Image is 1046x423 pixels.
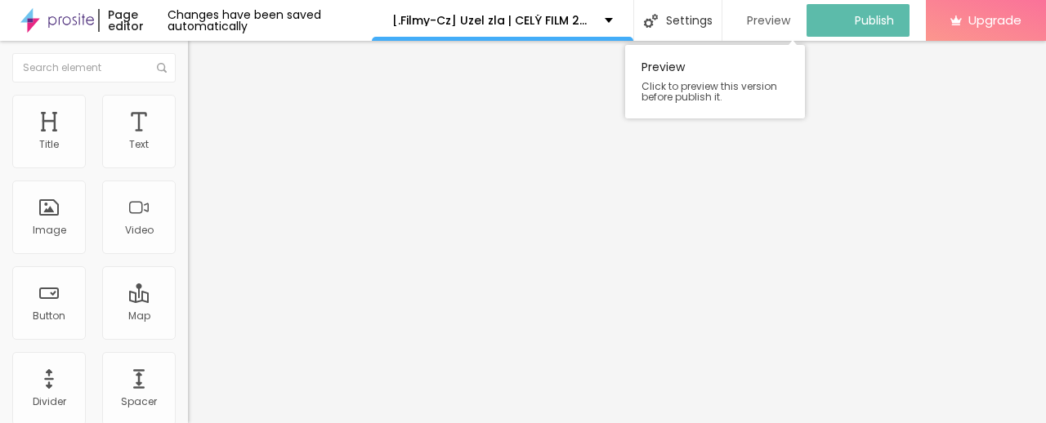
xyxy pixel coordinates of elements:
[807,4,910,37] button: Publish
[129,139,149,150] div: Text
[157,63,167,73] img: Icone
[392,15,592,26] p: [.Filmy-Cz] Uzel zla | CELÝ FILM 2025 ONLINE ZDARMA SK/CZ DABING I TITULKY
[33,225,66,236] div: Image
[168,9,372,32] div: Changes have been saved automatically
[644,14,658,28] img: Icone
[33,310,65,322] div: Button
[855,14,894,27] span: Publish
[39,139,59,150] div: Title
[121,396,157,407] div: Spacer
[125,225,154,236] div: Video
[625,45,805,118] div: Preview
[641,81,789,102] span: Click to preview this version before publish it.
[188,41,1046,423] iframe: Editor
[128,310,150,322] div: Map
[33,396,66,407] div: Divider
[747,14,790,27] span: Preview
[12,53,176,82] input: Search element
[968,13,1021,27] span: Upgrade
[722,4,807,37] button: Preview
[98,9,168,32] div: Page editor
